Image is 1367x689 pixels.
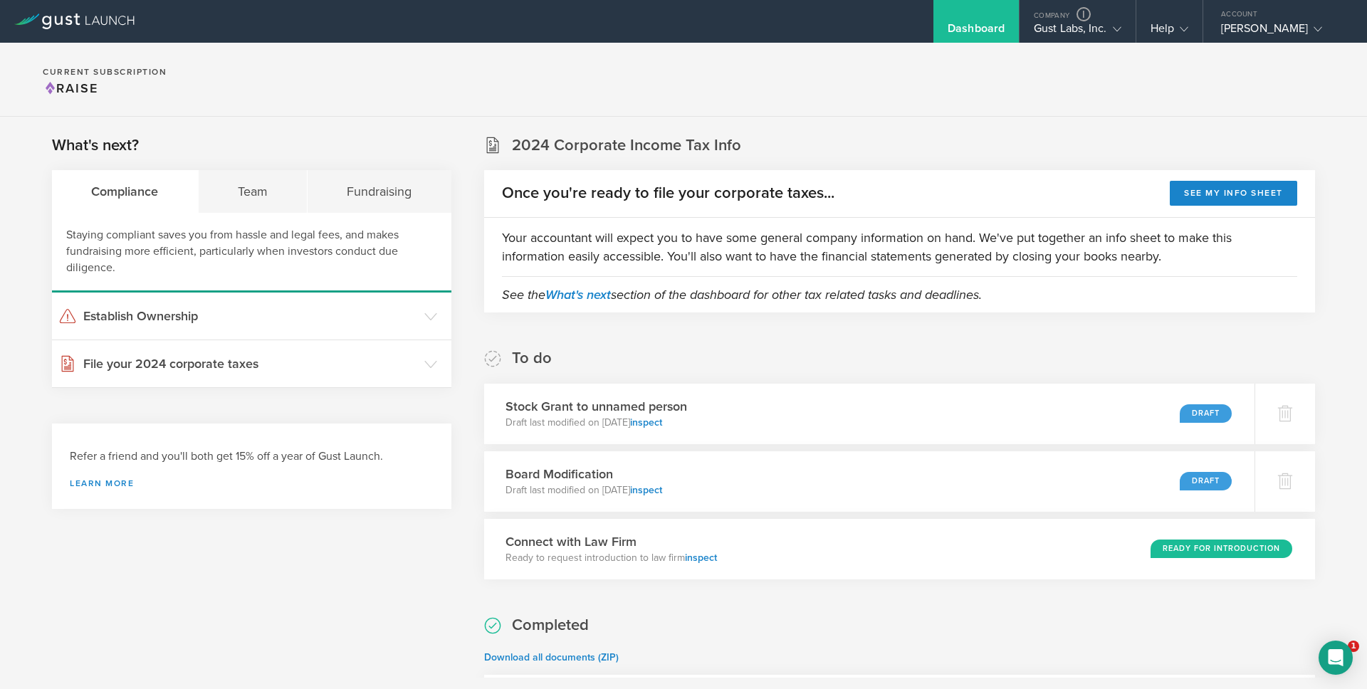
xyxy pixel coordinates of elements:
[512,615,589,636] h2: Completed
[52,170,199,213] div: Compliance
[1319,641,1353,675] div: Open Intercom Messenger
[484,519,1315,579] div: Connect with Law FirmReady to request introduction to law firminspectReady for Introduction
[630,416,662,428] a: inspect
[484,451,1255,512] div: Board ModificationDraft last modified on [DATE]inspectDraft
[1180,472,1232,490] div: Draft
[1151,21,1188,43] div: Help
[506,532,717,551] h3: Connect with Law Firm
[43,68,167,76] h2: Current Subscription
[506,483,662,498] p: Draft last modified on [DATE]
[1151,540,1292,558] div: Ready for Introduction
[948,21,1005,43] div: Dashboard
[506,397,687,416] h3: Stock Grant to unnamed person
[512,135,741,156] h2: 2024 Corporate Income Tax Info
[506,551,717,565] p: Ready to request introduction to law firm
[484,651,619,663] a: Download all documents (ZIP)
[52,213,451,293] div: Staying compliant saves you from hassle and legal fees, and makes fundraising more efficient, par...
[630,484,662,496] a: inspect
[70,448,434,465] h3: Refer a friend and you'll both get 15% off a year of Gust Launch.
[502,183,834,204] h2: Once you're ready to file your corporate taxes...
[512,348,552,369] h2: To do
[502,228,1297,265] p: Your accountant will expect you to have some general company information on hand. We've put toget...
[1170,181,1297,206] button: See my info sheet
[506,465,662,483] h3: Board Modification
[506,416,687,430] p: Draft last modified on [DATE]
[70,479,434,488] a: Learn more
[52,135,139,156] h2: What's next?
[1348,641,1359,652] span: 1
[484,384,1255,444] div: Stock Grant to unnamed personDraft last modified on [DATE]inspectDraft
[308,170,451,213] div: Fundraising
[199,170,308,213] div: Team
[83,354,417,373] h3: File your 2024 corporate taxes
[1034,21,1121,43] div: Gust Labs, Inc.
[43,80,98,96] span: Raise
[1221,21,1342,43] div: [PERSON_NAME]
[545,287,611,303] a: What's next
[83,307,417,325] h3: Establish Ownership
[502,287,982,303] em: See the section of the dashboard for other tax related tasks and deadlines.
[1180,404,1232,423] div: Draft
[685,552,717,564] a: inspect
